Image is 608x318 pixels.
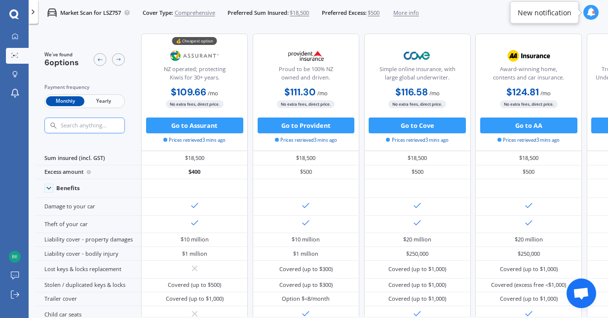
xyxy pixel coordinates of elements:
span: Cover Type: [143,9,173,17]
div: $18,500 [141,151,248,165]
div: Covered (up to $1,000) [500,295,558,303]
span: / mo [317,89,328,97]
div: Benefits [56,185,80,192]
button: Go to Cove [369,118,466,133]
span: More info [393,9,419,17]
div: Theft of your car [35,216,141,233]
img: AA.webp [502,46,555,66]
span: Monthly [46,96,84,107]
img: 657cd7b7da836a5c4ac262920e06c227 [9,251,21,263]
div: Covered (up to $500) [168,281,221,289]
span: No extra fees, direct price. [166,100,224,108]
span: No extra fees, direct price. [388,100,446,108]
div: Sum insured (incl. GST) [35,151,141,165]
div: $10 million [292,236,320,243]
b: $124.81 [506,86,539,98]
div: $1 million [293,250,318,258]
input: Search anything... [60,122,141,129]
div: $10 million [181,236,209,243]
div: $250,000 [406,250,428,258]
img: car.f15378c7a67c060ca3f3.svg [47,8,57,17]
div: Covered (up to $300) [279,281,333,289]
img: Provident.png [280,46,332,66]
img: Cove.webp [391,46,444,66]
div: 💰 Cheapest option [172,37,217,45]
button: Go to AA [480,118,577,133]
div: Liability cover - bodily injury [35,247,141,261]
div: Covered (up to $1,000) [388,265,446,273]
span: Prices retrieved 3 mins ago [275,137,337,144]
div: $18,500 [475,151,582,165]
span: Prices retrieved 3 mins ago [163,137,226,144]
span: Preferred Excess: [322,9,367,17]
div: Simple online insurance, with large global underwriter. [371,65,463,85]
span: 6 options [44,57,79,68]
span: We've found [44,51,79,58]
span: / mo [429,89,440,97]
div: Payment frequency [44,83,125,91]
div: Covered (excess free <$1,000) [491,281,566,289]
div: $500 [364,165,471,179]
span: $500 [368,9,380,17]
b: $109.66 [171,86,206,98]
div: $18,500 [253,151,359,165]
span: / mo [208,89,218,97]
span: / mo [540,89,551,97]
span: Prices retrieved 3 mins ago [497,137,560,144]
div: NZ operated; protecting Kiwis for 30+ years. [148,65,241,85]
img: Assurant.png [169,46,221,66]
div: Proud to be 100% NZ owned and driven. [260,65,352,85]
p: Market Scan for LSZ757 [60,9,121,17]
div: $1 million [182,250,207,258]
div: Open chat [567,278,596,308]
b: $111.30 [284,86,316,98]
div: Liability cover - property damages [35,233,141,247]
div: Option $<8/month [282,295,330,303]
div: $20 million [515,236,543,243]
button: Go to Provident [258,118,355,133]
div: $250,000 [518,250,540,258]
b: $116.58 [395,86,428,98]
div: $500 [475,165,582,179]
div: $18,500 [364,151,471,165]
div: Damage to your car [35,198,141,215]
span: Yearly [84,96,123,107]
span: No extra fees, direct price. [277,100,335,108]
div: Trailer cover [35,292,141,306]
div: Covered (up to $1,000) [388,295,446,303]
div: New notification [518,7,571,17]
div: $400 [141,165,248,179]
div: $20 million [403,236,431,243]
div: $500 [253,165,359,179]
div: Stolen / duplicated keys & locks [35,278,141,292]
div: Covered (up to $1,000) [388,281,446,289]
div: Covered (up to $1,000) [500,265,558,273]
div: Lost keys & locks replacement [35,261,141,278]
span: Comprehensive [175,9,215,17]
span: Prices retrieved 3 mins ago [386,137,448,144]
div: Covered (up to $1,000) [166,295,224,303]
span: Preferred Sum Insured: [228,9,289,17]
div: Excess amount [35,165,141,179]
span: No extra fees, direct price. [500,100,558,108]
span: $18,500 [290,9,309,17]
div: Award-winning home, contents and car insurance. [482,65,575,85]
button: Go to Assurant [146,118,243,133]
div: Covered (up to $300) [279,265,333,273]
